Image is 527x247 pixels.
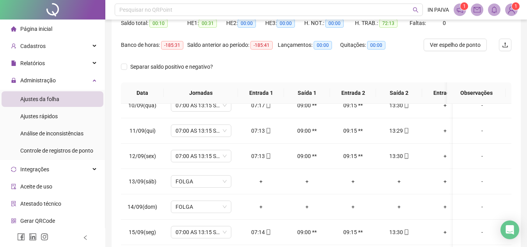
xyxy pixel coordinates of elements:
span: mobile [403,229,409,235]
th: Jornadas [164,82,238,104]
div: Saldo total: [121,19,187,28]
span: Gerar QRCode [20,218,55,224]
span: mobile [265,128,271,133]
span: 00:10 [149,19,168,28]
span: 12/09(sex) [129,153,156,159]
div: + [244,203,278,211]
th: Saída 1 [284,82,330,104]
span: Análise de inconsistências [20,130,83,137]
div: + [382,203,416,211]
span: home [11,26,16,32]
div: - [459,228,505,236]
th: Data [121,82,164,104]
span: instagram [41,233,48,241]
span: 72:13 [379,19,397,28]
div: 13:29 [382,126,416,135]
span: -185:31 [161,41,183,50]
span: Atestado técnico [20,201,61,207]
div: + [428,126,462,135]
span: 00:00 [277,19,295,28]
span: Relatórios [20,60,45,66]
div: + [382,177,416,186]
span: Integrações [20,166,49,172]
span: Cadastros [20,43,46,49]
div: + [336,177,370,186]
div: HE 1: [187,19,226,28]
div: 13:30 [382,152,416,160]
div: 13:30 [382,101,416,110]
span: FOLGA [176,201,227,213]
span: 07:00 AS 13:15 SEG A SEXT [176,150,227,162]
span: 15/09(seg) [129,229,156,235]
span: sync [11,167,16,172]
div: + [244,177,278,186]
span: 11/09(qui) [130,128,156,134]
span: linkedin [29,233,37,241]
div: - [459,126,505,135]
span: upload [502,42,508,48]
span: user-add [11,43,16,49]
span: 13/09(sáb) [129,178,156,185]
th: Observações [447,82,506,104]
span: Separar saldo positivo e negativo? [127,62,216,71]
span: mobile [403,103,409,108]
div: + [428,177,462,186]
th: Entrada 3 [422,82,468,104]
span: 00:00 [238,19,256,28]
div: 07:13 [244,126,278,135]
div: 07:14 [244,228,278,236]
div: - [459,177,505,186]
div: H. NOT.: [304,19,355,28]
span: 1 [515,4,517,9]
span: Controle de registros de ponto [20,147,93,154]
span: 10/09(qua) [128,102,156,108]
span: Ajustes da folha [20,96,59,102]
span: 00:00 [314,41,332,50]
div: Quitações: [340,41,395,50]
div: H. TRAB.: [355,19,410,28]
span: mobile [265,103,271,108]
span: solution [11,201,16,206]
span: audit [11,184,16,189]
span: qrcode [11,218,16,224]
span: bell [491,6,498,13]
th: Saída 2 [376,82,422,104]
span: file [11,60,16,66]
div: 07:17 [244,101,278,110]
span: lock [11,78,16,83]
span: FOLGA [176,176,227,187]
span: left [83,235,88,240]
div: + [336,203,370,211]
div: - [459,203,505,211]
span: -185:41 [250,41,273,50]
span: 1 [463,4,466,9]
div: 07:13 [244,152,278,160]
div: + [428,228,462,236]
span: Ajustes rápidos [20,113,58,119]
sup: 1 [460,2,468,10]
div: Saldo anterior ao período: [187,41,278,50]
div: - [459,101,505,110]
span: Ver espelho de ponto [430,41,481,49]
span: mobile [265,153,271,159]
img: 85008 [506,4,517,16]
span: search [413,7,419,13]
span: Administração [20,77,56,84]
span: facebook [17,233,25,241]
span: 14/09(dom) [128,204,157,210]
div: + [428,152,462,160]
button: Ver espelho de ponto [424,39,487,51]
th: Entrada 1 [238,82,284,104]
div: + [290,203,324,211]
span: Faltas: [410,20,427,26]
div: + [428,101,462,110]
div: HE 2: [226,19,265,28]
div: Banco de horas: [121,41,187,50]
span: 07:00 AS 13:15 SEG A SEXT [176,125,227,137]
div: 13:30 [382,228,416,236]
span: 00:00 [325,19,344,28]
span: 0 [443,20,446,26]
div: + [428,203,462,211]
span: IN PAIVA [428,5,449,14]
span: Observações [453,89,499,97]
